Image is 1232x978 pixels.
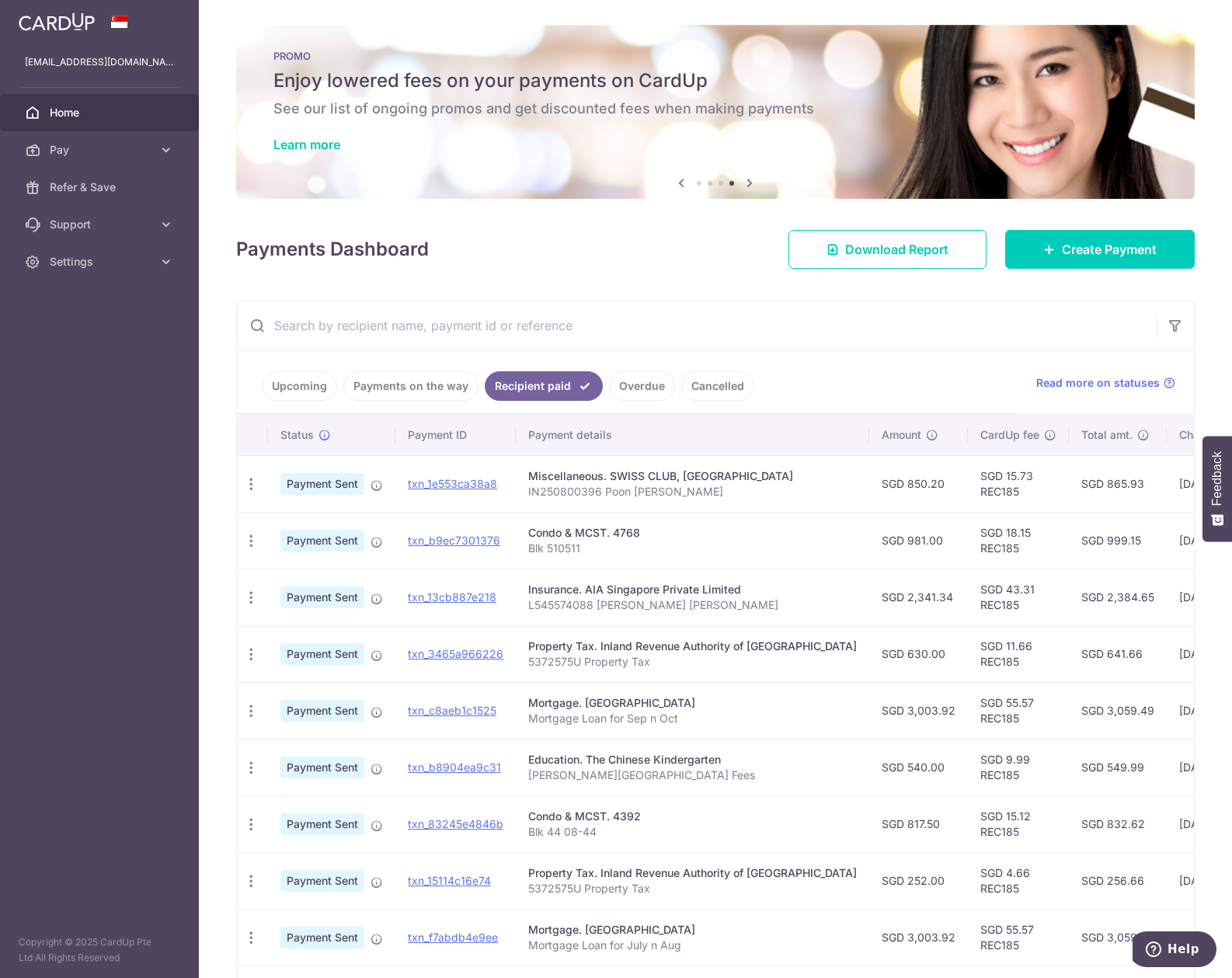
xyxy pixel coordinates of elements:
[968,682,1069,739] td: SGD 55.57 REC185
[408,760,501,774] a: txn_b8904ea9c31
[408,590,496,604] a: txn_13cb887e218
[528,525,857,541] div: Condo & MCST. 4768
[528,711,857,726] p: Mortgage Loan for Sep n Oct
[50,105,152,120] span: Home
[1069,455,1167,512] td: SGD 865.93
[869,682,968,739] td: SGD 3,003.92
[845,240,948,259] span: Download Report
[408,931,498,944] a: txn_f7abdb4e9ee
[968,852,1069,909] td: SGD 4.66 REC185
[869,512,968,569] td: SGD 981.00
[980,427,1039,443] span: CardUp fee
[1069,909,1167,966] td: SGD 3,059.49
[528,809,857,824] div: Condo & MCST. 4392
[528,582,857,597] div: Insurance. AIA Singapore Private Limited
[280,473,364,495] span: Payment Sent
[237,301,1157,350] input: Search by recipient name, payment id or reference
[869,569,968,625] td: SGD 2,341.34
[869,625,968,682] td: SGD 630.00
[528,639,857,654] div: Property Tax. Inland Revenue Authority of [GEOGRAPHIC_DATA]
[609,371,675,401] a: Overdue
[280,530,364,552] span: Payment Sent
[408,477,497,490] a: txn_1e553ca38a8
[1069,795,1167,852] td: SGD 832.62
[273,99,1157,118] h6: See our list of ongoing promos and get discounted fees when making payments
[1005,230,1195,269] a: Create Payment
[50,142,152,158] span: Pay
[528,468,857,484] div: Miscellaneous. SWISS CLUB, [GEOGRAPHIC_DATA]
[1069,682,1167,739] td: SGD 3,059.49
[280,586,364,608] span: Payment Sent
[50,179,152,195] span: Refer & Save
[408,534,500,547] a: txn_b9ec7301376
[1069,852,1167,909] td: SGD 256.66
[869,852,968,909] td: SGD 252.00
[280,927,364,948] span: Payment Sent
[528,541,857,556] p: Blk 510511
[273,50,1157,62] p: PROMO
[968,569,1069,625] td: SGD 43.31 REC185
[869,455,968,512] td: SGD 850.20
[528,824,857,840] p: Blk 44 08-44
[516,415,869,455] th: Payment details
[236,25,1195,199] img: Latest Promos banner
[1062,240,1157,259] span: Create Payment
[408,647,503,660] a: txn_3465a966226
[1133,931,1216,970] iframe: Opens a widget where you can find more information
[968,455,1069,512] td: SGD 15.73 REC185
[1036,375,1175,391] a: Read more on statuses
[1210,451,1224,506] span: Feedback
[395,415,516,455] th: Payment ID
[968,739,1069,795] td: SGD 9.99 REC185
[1069,739,1167,795] td: SGD 549.99
[280,813,364,835] span: Payment Sent
[1036,375,1160,391] span: Read more on statuses
[869,795,968,852] td: SGD 817.50
[968,795,1069,852] td: SGD 15.12 REC185
[528,484,857,499] p: IN250800396 Poon [PERSON_NAME]
[968,512,1069,569] td: SGD 18.15 REC185
[681,371,754,401] a: Cancelled
[1081,427,1133,443] span: Total amt.
[236,235,429,263] h4: Payments Dashboard
[25,54,174,70] p: [EMAIL_ADDRESS][DOMAIN_NAME]
[1202,436,1232,541] button: Feedback - Show survey
[528,654,857,670] p: 5372575U Property Tax
[528,597,857,613] p: L545574088 [PERSON_NAME] [PERSON_NAME]
[528,752,857,767] div: Education. The Chinese Kindergarten
[1069,569,1167,625] td: SGD 2,384.65
[528,938,857,953] p: Mortgage Loan for July n Aug
[528,865,857,881] div: Property Tax. Inland Revenue Authority of [GEOGRAPHIC_DATA]
[882,427,921,443] span: Amount
[869,739,968,795] td: SGD 540.00
[50,217,152,232] span: Support
[485,371,603,401] a: Recipient paid
[408,817,503,830] a: txn_83245e4846b
[408,704,496,717] a: txn_c8aeb1c1525
[50,254,152,270] span: Settings
[869,909,968,966] td: SGD 3,003.92
[280,757,364,778] span: Payment Sent
[788,230,987,269] a: Download Report
[968,625,1069,682] td: SGD 11.66 REC185
[1069,512,1167,569] td: SGD 999.15
[1069,625,1167,682] td: SGD 641.66
[280,700,364,722] span: Payment Sent
[280,643,364,665] span: Payment Sent
[280,870,364,892] span: Payment Sent
[19,12,95,31] img: CardUp
[528,695,857,711] div: Mortgage. [GEOGRAPHIC_DATA]
[262,371,337,401] a: Upcoming
[528,922,857,938] div: Mortgage. [GEOGRAPHIC_DATA]
[273,137,340,152] a: Learn more
[968,909,1069,966] td: SGD 55.57 REC185
[408,874,491,887] a: txn_15114c16e74
[273,68,1157,93] h5: Enjoy lowered fees on your payments on CardUp
[528,881,857,896] p: 5372575U Property Tax
[280,427,314,443] span: Status
[528,767,857,783] p: [PERSON_NAME][GEOGRAPHIC_DATA] Fees
[343,371,479,401] a: Payments on the way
